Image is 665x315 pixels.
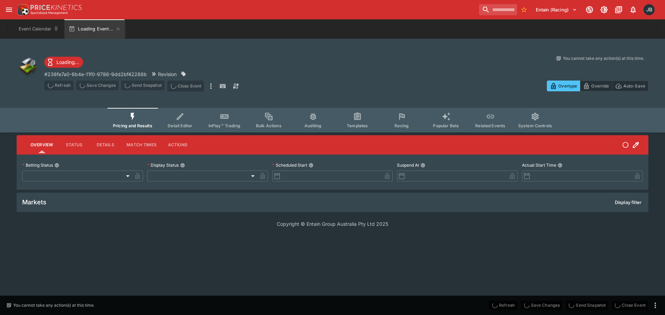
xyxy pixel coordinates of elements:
[22,198,46,206] h5: Markets
[22,162,53,168] p: Betting Status
[394,123,409,128] span: Racing
[651,301,659,309] button: more
[644,4,655,15] div: Josh Brown
[532,4,581,15] button: Select Tenant
[563,55,644,62] p: You cannot take any action(s) at this time.
[15,3,29,17] img: PriceKinetics Logo
[90,137,121,153] button: Details
[522,162,556,168] p: Actual Start Time
[44,71,147,78] p: Copy To Clipboard
[420,163,425,168] button: Suspend At
[611,197,646,208] button: Display filter
[475,123,505,128] span: Related Events
[583,3,596,16] button: Connected to PK
[518,123,552,128] span: System Controls
[147,162,179,168] p: Display Status
[558,82,577,90] p: Overtype
[347,123,368,128] span: Templates
[3,3,15,16] button: open drawer
[397,162,419,168] p: Suspend At
[30,11,68,15] img: Sportsbook Management
[612,3,625,16] button: Documentation
[558,163,562,168] button: Actual Start Time
[433,123,459,128] span: Popular Bets
[15,19,63,39] button: Event Calendar
[256,123,282,128] span: Bulk Actions
[207,81,215,92] button: more
[121,137,162,153] button: Match Times
[64,19,125,39] button: Loading Event...
[272,162,307,168] p: Scheduled Start
[623,82,645,90] p: Auto-Save
[598,3,610,16] button: Toggle light/dark mode
[158,71,177,78] p: Revision
[641,2,657,17] button: Josh Brown
[612,81,648,91] button: Auto-Save
[304,123,321,128] span: Auditing
[13,302,95,308] p: You cannot take any action(s) at this time.
[113,123,152,128] span: Pricing and Results
[56,58,79,66] p: Loading...
[54,163,59,168] button: Betting Status
[591,82,609,90] p: Override
[479,4,517,15] input: search
[547,81,648,91] div: Start From
[162,137,193,153] button: Actions
[547,81,580,91] button: Overtype
[627,3,639,16] button: Notifications
[25,137,59,153] button: Overview
[30,5,82,10] img: PriceKinetics
[168,123,192,128] span: Detail Editor
[580,81,612,91] button: Override
[17,55,39,77] img: other.png
[180,163,185,168] button: Display Status
[518,4,530,15] button: No Bookmarks
[209,123,240,128] span: InPlay™ Trading
[309,163,313,168] button: Scheduled Start
[107,108,558,132] div: Event type filters
[59,137,90,153] button: Status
